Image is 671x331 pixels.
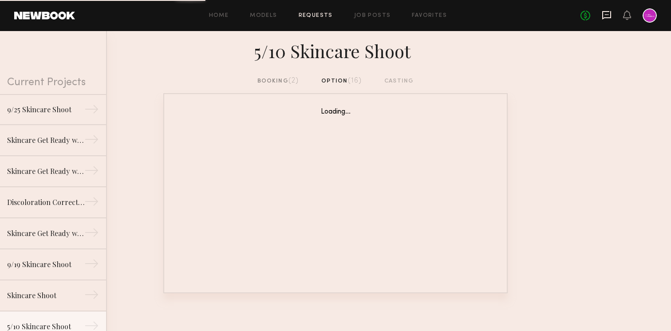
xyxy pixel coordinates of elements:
[7,197,84,208] div: Discoloration Correcting Serum GRWM Video
[7,135,84,146] div: Skincare Get Ready with Me Video (Body Treatment)
[84,288,99,305] div: →
[354,13,391,19] a: Job Posts
[412,13,447,19] a: Favorites
[163,38,508,62] div: 5/10 Skincare Shoot
[7,290,84,301] div: Skincare Shoot
[84,225,99,243] div: →
[84,102,99,120] div: →
[250,13,277,19] a: Models
[209,13,229,19] a: Home
[7,259,84,270] div: 9/19 Skincare Shoot
[7,228,84,239] div: Skincare Get Ready with Me Video
[299,13,333,19] a: Requests
[84,163,99,181] div: →
[7,166,84,177] div: Skincare Get Ready with Me Video (Eye Gel)
[288,77,299,84] span: (2)
[182,108,489,116] div: Loading...
[257,76,299,86] div: booking
[84,132,99,150] div: →
[84,194,99,212] div: →
[7,104,84,115] div: 9/25 Skincare Shoot
[84,256,99,274] div: →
